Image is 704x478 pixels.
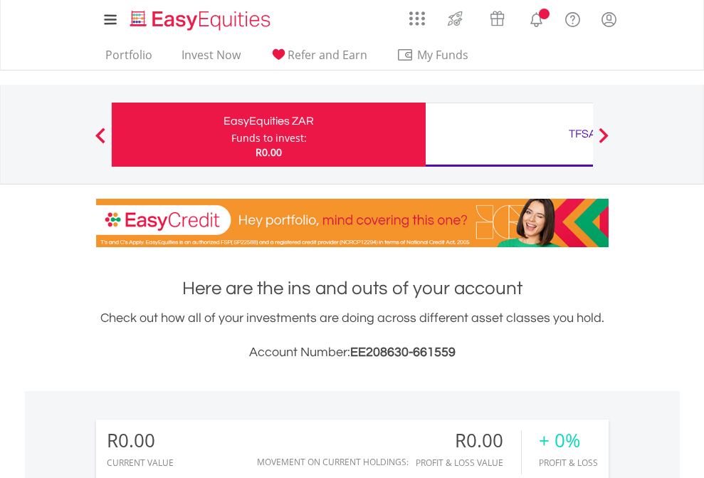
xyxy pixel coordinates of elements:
div: R0.00 [107,430,174,451]
span: EE208630-661559 [350,345,456,359]
a: My Profile [591,4,627,35]
span: R0.00 [256,145,282,159]
h1: Here are the ins and outs of your account [96,276,609,301]
img: grid-menu-icon.svg [409,11,425,26]
div: EasyEquities ZAR [120,111,417,131]
div: Profit & Loss Value [416,458,521,467]
div: Funds to invest: [231,131,307,145]
a: Notifications [518,4,555,32]
a: FAQ's and Support [555,4,591,32]
img: EasyEquities_Logo.png [127,9,276,32]
a: Vouchers [476,4,518,30]
button: Next [589,135,618,149]
span: Refer and Earn [288,47,367,63]
a: Home page [125,4,276,32]
div: Check out how all of your investments are doing across different asset classes you hold. [96,308,609,363]
a: Portfolio [100,48,158,70]
img: thrive-v2.svg [443,7,467,30]
a: Refer and Earn [264,48,373,70]
a: AppsGrid [400,4,434,26]
img: vouchers-v2.svg [485,7,509,30]
div: CURRENT VALUE [107,458,174,467]
h3: Account Number: [96,343,609,363]
img: EasyCredit Promotion Banner [96,199,609,247]
a: Invest Now [176,48,246,70]
span: My Funds [396,46,490,64]
div: + 0% [539,430,598,451]
button: Previous [86,135,115,149]
div: Profit & Loss [539,458,598,467]
div: Movement on Current Holdings: [257,457,409,467]
div: R0.00 [416,430,521,451]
